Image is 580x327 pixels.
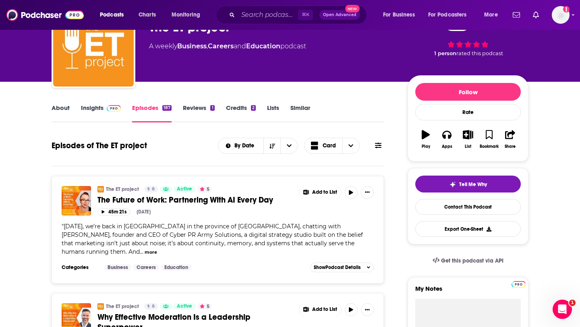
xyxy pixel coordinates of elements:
button: Bookmark [478,125,499,154]
a: Education [246,42,280,50]
a: Business [104,264,131,271]
button: Show profile menu [552,6,570,24]
input: Search podcasts, credits, & more... [238,8,298,21]
span: " [62,223,363,255]
img: Podchaser Pro [107,105,121,112]
h3: Categories [62,264,98,271]
button: Show More Button [299,303,341,316]
div: Bookmark [480,144,499,149]
button: 45m 21s [97,208,130,216]
button: more [145,249,157,256]
button: Apps [436,125,457,154]
span: Podcasts [100,9,124,21]
button: Follow [415,83,521,101]
label: My Notes [415,285,521,299]
button: 5 [197,186,212,192]
svg: Add a profile image [563,6,570,12]
span: , [207,42,208,50]
img: The Future of Work: Partnering With AI Every Day [62,186,91,215]
a: Pro website [512,280,526,288]
button: ShowPodcast Details [310,263,374,272]
div: Share [505,144,516,149]
span: Card [323,143,336,149]
h2: Choose List sort [218,138,298,154]
a: Credits2 [226,104,256,122]
button: open menu [377,8,425,21]
button: Show More Button [361,186,374,199]
button: open menu [423,8,478,21]
button: Share [500,125,521,154]
a: Active [174,303,195,310]
a: Show notifications dropdown [530,8,542,22]
a: Careers [208,42,234,50]
button: Show More Button [299,186,341,199]
a: About [52,104,70,122]
div: [DATE] [137,209,151,215]
div: List [465,144,471,149]
a: The Future of Work: Partnering With AI Every Day [97,195,293,205]
a: Business [177,42,207,50]
img: The ET project [53,6,134,87]
span: Charts [139,9,156,21]
span: The Future of Work: Partnering With AI Every Day [97,195,273,205]
span: For Business [383,9,415,21]
span: 1 person [434,50,456,56]
img: Podchaser - Follow, Share and Rate Podcasts [6,7,84,23]
span: Add to List [312,189,337,195]
span: [DATE], we’re back in [GEOGRAPHIC_DATA] in the province of [GEOGRAPHIC_DATA], chatting with [PERS... [62,223,363,255]
span: ... [140,248,143,255]
span: 6 [152,185,155,193]
span: By Date [234,143,257,149]
a: InsightsPodchaser Pro [81,104,121,122]
a: The ET project [106,186,139,192]
div: 187 [162,105,172,111]
span: Add to List [312,306,337,313]
img: User Profile [552,6,570,24]
img: The ET project [97,303,104,310]
a: 6 [144,303,158,310]
img: tell me why sparkle [449,181,456,188]
div: Rate [415,104,521,120]
a: Charts [133,8,161,21]
span: 6 [152,302,155,310]
button: Show More Button [361,303,374,316]
button: Play [415,125,436,154]
div: 2 [251,105,256,111]
a: 6 [144,186,158,192]
span: Active [177,302,192,310]
button: open menu [218,143,264,149]
img: The ET project [97,186,104,192]
iframe: Intercom live chat [553,300,572,319]
span: Monitoring [172,9,200,21]
div: Play [422,144,430,149]
span: For Podcasters [428,9,467,21]
span: Open Advanced [323,13,356,17]
div: 6 1 personrated this podcast [408,12,528,62]
span: and [234,42,246,50]
button: List [458,125,478,154]
img: Podchaser Pro [512,281,526,288]
button: open menu [280,138,297,153]
a: Similar [290,104,310,122]
span: ⌘ K [298,10,313,20]
a: Contact This Podcast [415,199,521,215]
span: Logged in as hopeksander1 [552,6,570,24]
a: The ET project [106,303,139,310]
div: Apps [442,144,452,149]
button: open menu [94,8,134,21]
span: New [345,5,360,12]
a: Reviews1 [183,104,214,122]
span: Get this podcast via API [441,257,503,264]
button: tell me why sparkleTell Me Why [415,176,521,192]
a: Education [161,264,191,271]
a: Careers [133,264,159,271]
button: open menu [166,8,211,21]
button: Open AdvancedNew [319,10,360,20]
span: More [484,9,498,21]
button: Choose View [304,138,360,154]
